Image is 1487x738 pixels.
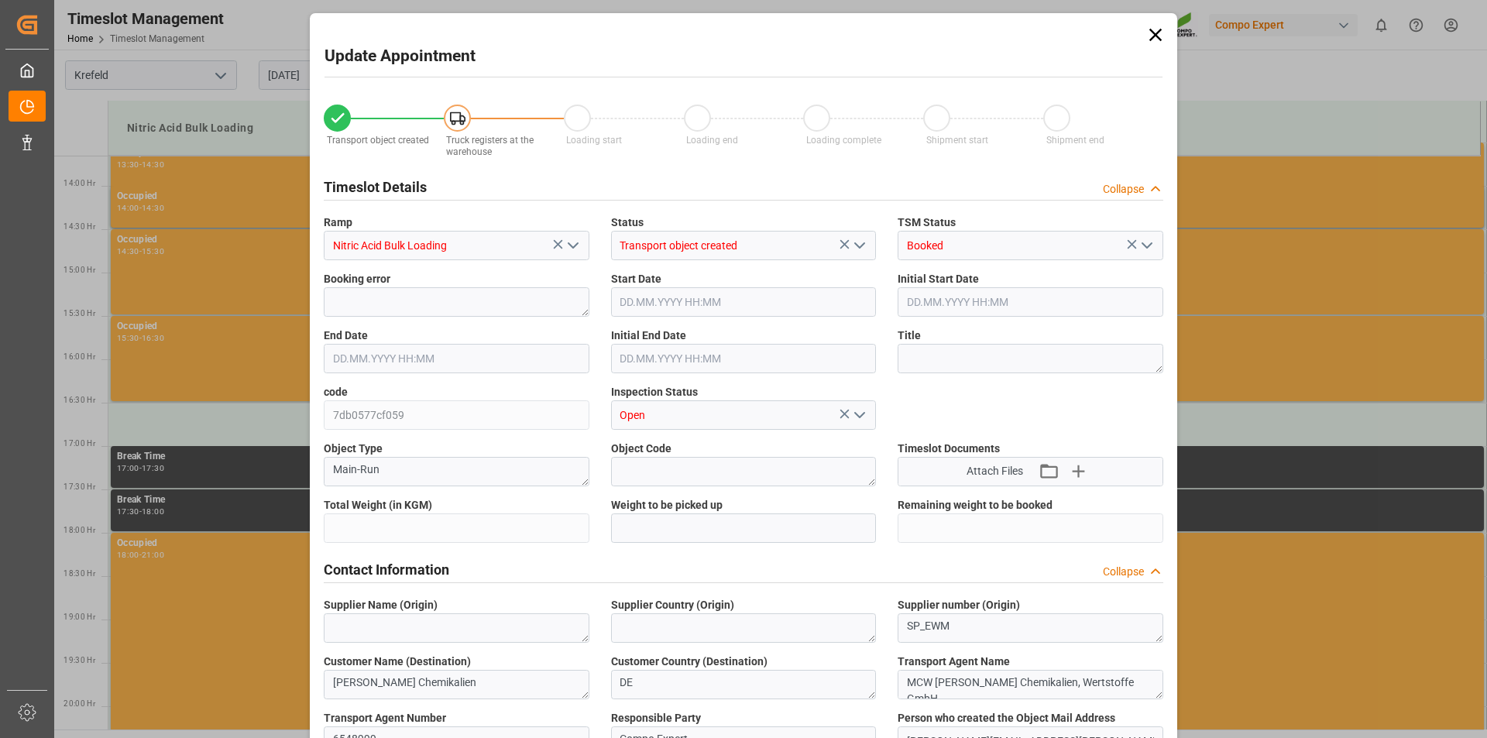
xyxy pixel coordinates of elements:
textarea: Main-Run [324,457,589,486]
span: Customer Country (Destination) [611,654,768,670]
span: Booking error [324,271,390,287]
span: Start Date [611,271,661,287]
div: Collapse [1103,181,1144,197]
span: Transport Agent Name [898,654,1010,670]
input: DD.MM.YYYY HH:MM [611,344,877,373]
span: End Date [324,328,368,344]
textarea: DE [611,670,877,699]
button: open menu [847,403,871,427]
input: DD.MM.YYYY HH:MM [324,344,589,373]
span: Loading start [566,135,622,146]
div: Collapse [1103,564,1144,580]
button: open menu [1134,234,1157,258]
button: open menu [847,234,871,258]
span: Shipment end [1046,135,1104,146]
span: Supplier Name (Origin) [324,597,438,613]
span: Timeslot Documents [898,441,1000,457]
span: Initial End Date [611,328,686,344]
span: Status [611,215,644,231]
span: Weight to be picked up [611,497,723,513]
h2: Timeslot Details [324,177,427,197]
span: Transport Agent Number [324,710,446,726]
span: Truck registers at the warehouse [446,135,534,157]
input: Type to search/select [324,231,589,260]
textarea: MCW [PERSON_NAME] Chemikalien, Wertstoffe GmbH [898,670,1163,699]
span: Supplier Country (Origin) [611,597,734,613]
span: TSM Status [898,215,956,231]
span: Supplier number (Origin) [898,597,1020,613]
span: Remaining weight to be booked [898,497,1053,513]
span: Person who created the Object Mail Address [898,710,1115,726]
span: Customer Name (Destination) [324,654,471,670]
button: open menu [560,234,583,258]
span: Loading end [686,135,738,146]
input: DD.MM.YYYY HH:MM [611,287,877,317]
span: Title [898,328,921,344]
span: Transport object created [327,135,429,146]
span: Inspection Status [611,384,698,400]
span: Shipment start [926,135,988,146]
textarea: SP_EWM [898,613,1163,643]
span: Loading complete [806,135,881,146]
span: Initial Start Date [898,271,979,287]
span: Attach Files [967,463,1023,479]
textarea: [PERSON_NAME] Chemikalien [324,670,589,699]
span: Total Weight (in KGM) [324,497,432,513]
span: Ramp [324,215,352,231]
span: Responsible Party [611,710,701,726]
span: code [324,384,348,400]
h2: Update Appointment [325,44,476,69]
span: Object Type [324,441,383,457]
h2: Contact Information [324,559,449,580]
input: DD.MM.YYYY HH:MM [898,287,1163,317]
span: Object Code [611,441,671,457]
input: Type to search/select [611,231,877,260]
